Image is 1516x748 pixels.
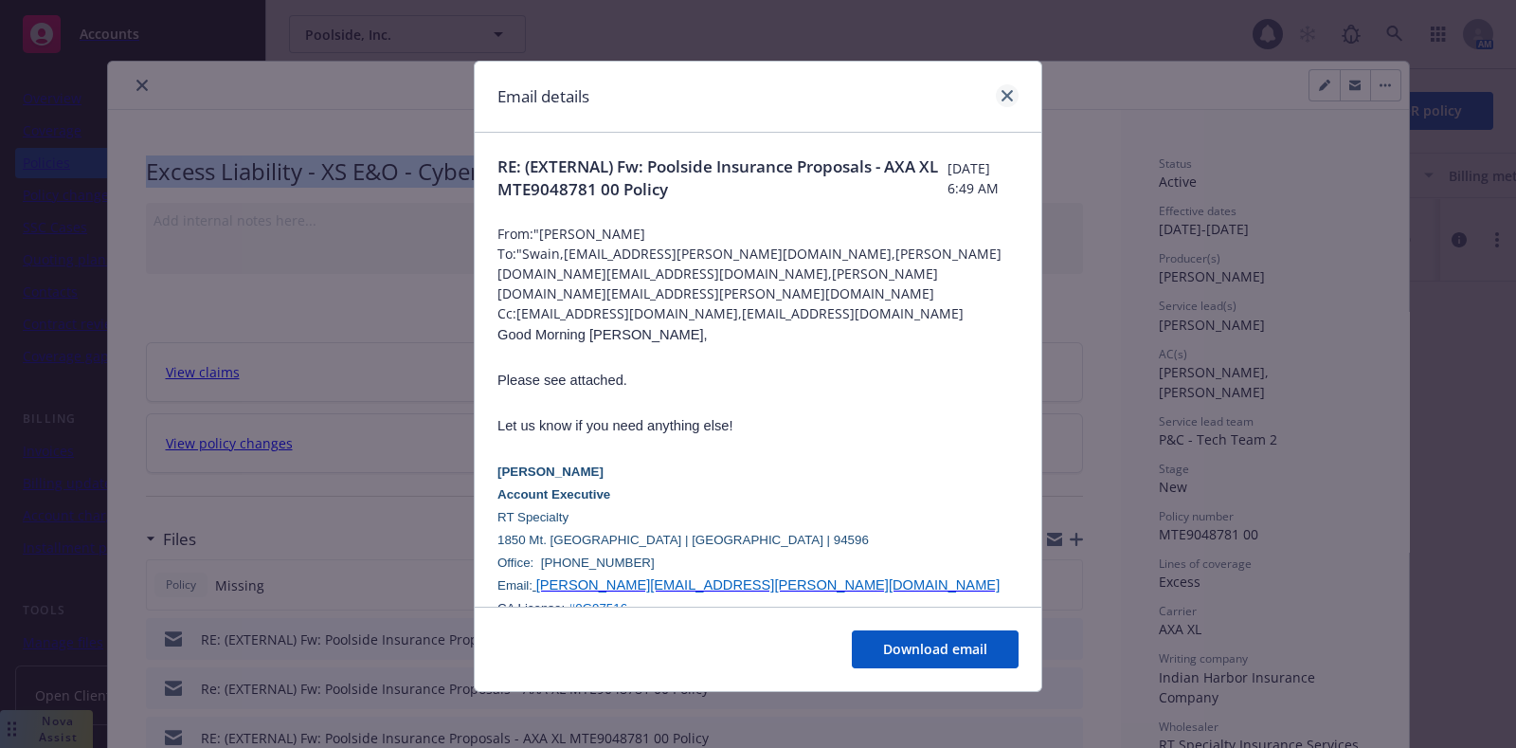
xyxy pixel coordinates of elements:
[568,601,627,615] span: #0G97516
[883,640,987,658] span: Download email
[497,601,568,615] span: CA License:
[852,630,1019,668] button: Download email
[536,577,1000,593] a: [PERSON_NAME][EMAIL_ADDRESS][PERSON_NAME][DOMAIN_NAME]
[497,578,536,593] span: Email:
[497,556,655,570] span: Office: [PHONE_NUMBER]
